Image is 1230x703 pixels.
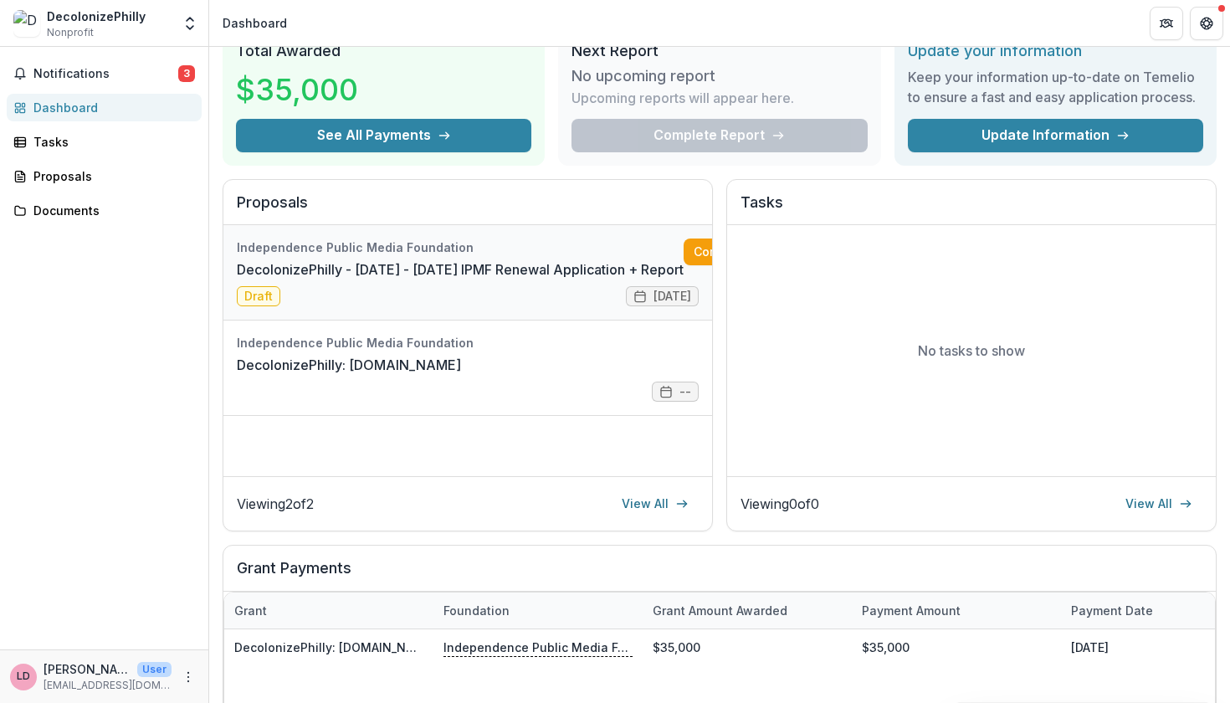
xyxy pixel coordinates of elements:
[908,119,1203,152] a: Update Information
[224,602,277,619] div: Grant
[433,602,520,619] div: Foundation
[1190,7,1223,40] button: Get Help
[852,593,1061,629] div: Payment Amount
[741,494,819,514] p: Viewing 0 of 0
[237,559,1202,591] h2: Grant Payments
[237,494,314,514] p: Viewing 2 of 2
[236,119,531,152] button: See All Payments
[433,593,643,629] div: Foundation
[908,67,1203,107] h3: Keep your information up-to-date on Temelio to ensure a fast and easy application process.
[612,490,699,517] a: View All
[33,167,188,185] div: Proposals
[908,42,1203,60] h2: Update your information
[643,593,852,629] div: Grant amount awarded
[47,25,94,40] span: Nonprofit
[33,99,188,116] div: Dashboard
[237,259,684,280] a: DecolonizePhilly - [DATE] - [DATE] IPMF Renewal Application + Report
[1061,602,1163,619] div: Payment date
[178,65,195,82] span: 3
[44,660,131,678] p: [PERSON_NAME]
[7,60,202,87] button: Notifications3
[178,7,202,40] button: Open entity switcher
[47,8,146,25] div: DecolonizePhilly
[237,355,461,375] a: DecolonizePhilly: [DOMAIN_NAME]
[571,42,867,60] h2: Next Report
[684,239,780,265] a: Complete
[852,602,971,619] div: Payment Amount
[7,197,202,224] a: Documents
[643,629,852,665] div: $35,000
[918,341,1025,361] p: No tasks to show
[223,14,287,32] div: Dashboard
[236,67,361,112] h3: $35,000
[224,593,433,629] div: Grant
[216,11,294,35] nav: breadcrumb
[33,67,178,81] span: Notifications
[178,667,198,687] button: More
[741,193,1202,225] h2: Tasks
[17,671,30,682] div: Lakesha Datts
[33,202,188,219] div: Documents
[44,678,172,693] p: [EMAIL_ADDRESS][DOMAIN_NAME]
[852,629,1061,665] div: $35,000
[237,193,699,225] h2: Proposals
[1150,7,1183,40] button: Partners
[13,10,40,37] img: DecolonizePhilly
[443,638,633,656] p: Independence Public Media Foundation
[137,662,172,677] p: User
[7,128,202,156] a: Tasks
[7,162,202,190] a: Proposals
[571,67,715,85] h3: No upcoming report
[33,133,188,151] div: Tasks
[1115,490,1202,517] a: View All
[571,88,794,108] p: Upcoming reports will appear here.
[643,602,797,619] div: Grant amount awarded
[7,94,202,121] a: Dashboard
[236,42,531,60] h2: Total Awarded
[234,640,435,654] a: DecolonizePhilly: [DOMAIN_NAME]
